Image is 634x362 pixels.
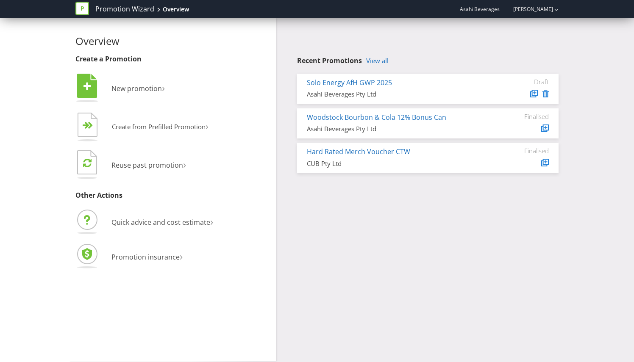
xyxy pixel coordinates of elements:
span: Reuse past promotion [111,160,183,170]
a: View all [366,57,389,64]
a: [PERSON_NAME] [505,6,553,13]
div: Draft [498,78,549,86]
span: › [206,119,209,133]
div: Asahi Beverages Pty Ltd [307,90,485,99]
span: Create from Prefilled Promotion [112,122,206,131]
h3: Other Actions [75,192,270,199]
span: New promotion [111,84,162,93]
a: Woodstock Bourbon & Cola 12% Bonus Can [307,113,446,122]
h2: Overview [75,36,270,47]
span: › [162,80,165,94]
div: Finalised [498,113,549,120]
span: › [183,157,186,171]
span: Asahi Beverages [460,6,500,13]
span: Recent Promotions [297,56,362,65]
span: Quick advice and cost estimate [111,218,210,227]
div: Finalised [498,147,549,155]
span: Promotion insurance [111,252,180,262]
span: › [210,214,213,228]
span: › [180,249,183,263]
button: Create from Prefilled Promotion› [75,111,209,144]
a: Promotion insurance› [75,252,183,262]
a: Hard Rated Merch Voucher CTW [307,147,410,156]
h3: Create a Promotion [75,55,270,63]
div: Asahi Beverages Pty Ltd [307,124,485,133]
a: Solo Energy AfH GWP 2025 [307,78,392,87]
a: Quick advice and cost estimate› [75,218,213,227]
div: Overview [163,5,189,14]
div: CUB Pty Ltd [307,159,485,168]
tspan:  [83,82,91,91]
tspan:  [88,122,93,130]
a: Promotion Wizard [95,4,154,14]
tspan:  [83,158,92,168]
